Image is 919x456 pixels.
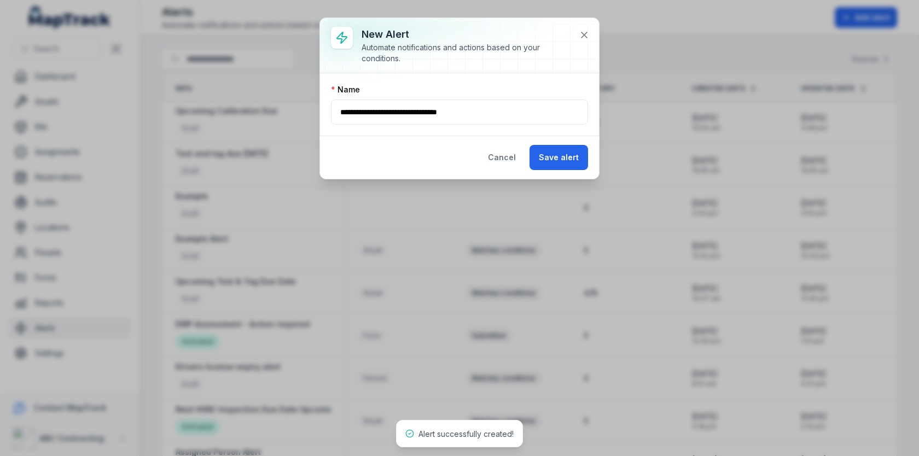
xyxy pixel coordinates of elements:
span: Alert successfully created! [418,429,514,439]
button: Cancel [479,145,525,170]
h3: New alert [362,27,571,42]
label: Name [331,84,360,95]
div: Automate notifications and actions based on your conditions. [362,42,571,64]
button: Save alert [530,145,588,170]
